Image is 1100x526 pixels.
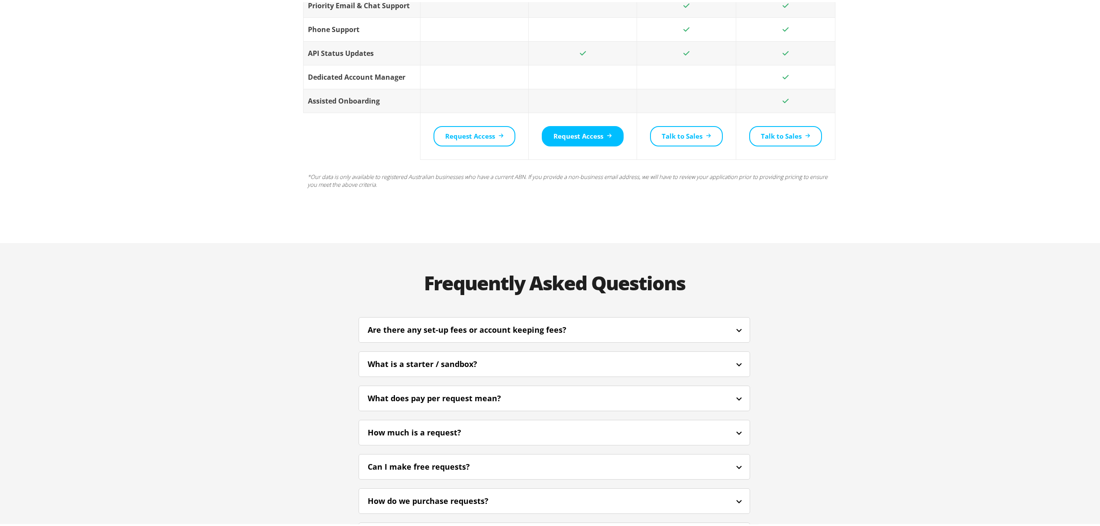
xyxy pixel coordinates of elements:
[308,70,416,80] div: Dedicated Account Manager
[368,356,501,368] div: What is a starter / sandbox?
[434,124,515,144] a: Request Access
[368,322,590,334] div: Are there any set-up fees or account keeping fees?
[368,390,524,402] div: What does pay per request mean?
[350,255,759,306] h2: Frequently Asked Questions
[308,22,416,32] div: Phone Support
[359,318,750,338] div: Are there any set-up fees or account keeping fees?
[749,124,822,144] a: Talk to Sales
[542,124,624,144] a: Request Access
[359,352,750,372] div: What is a starter / sandbox?
[359,489,750,509] div: How do we purchase requests?
[308,46,416,56] div: API Status Updates
[368,493,512,505] div: How do we purchase requests?
[368,425,485,436] div: How much is a request?
[303,158,835,199] p: *Our data is only available to registered Australian businesses who have a current ABN. If you pr...
[650,124,723,144] a: Talk to Sales
[359,386,750,406] div: What does pay per request mean?
[308,94,416,104] div: Assisted Onboarding
[359,420,750,441] div: How much is a request?
[359,455,750,475] div: Can I make free requests?
[368,459,493,471] div: Can I make free requests?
